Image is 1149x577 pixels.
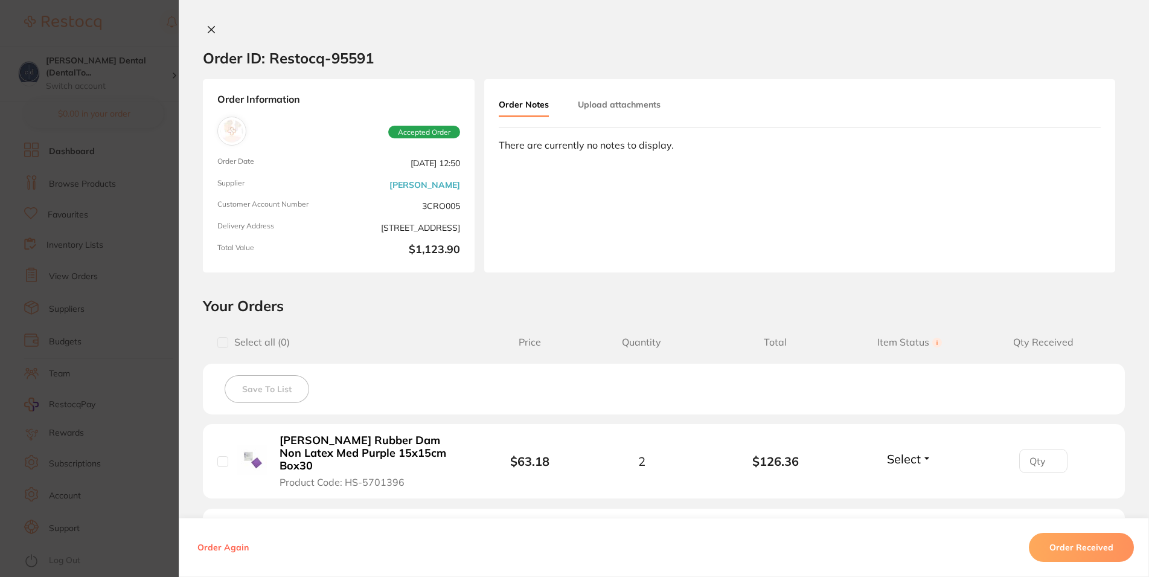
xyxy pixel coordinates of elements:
b: $126.36 [708,454,842,468]
span: [DATE] 12:50 [344,157,460,169]
span: [STREET_ADDRESS] [344,222,460,234]
h2: Your Orders [203,297,1125,315]
b: [PERSON_NAME] Rubber Dam Non Latex Med Purple 15x15cm Box30 [280,434,464,472]
span: Quantity [575,337,709,348]
input: Qty [1019,449,1067,473]
span: 2 [638,454,645,468]
span: Total Value [217,243,334,258]
button: Order Notes [499,94,549,117]
span: Supplier [217,179,334,191]
h2: Order ID: Restocq- 95591 [203,49,374,67]
span: Qty Received [976,337,1110,348]
span: Price [485,337,575,348]
button: Order Again [194,542,252,553]
b: $63.18 [510,454,549,469]
span: Delivery Address [217,222,334,234]
img: Henry Schein Halas [220,120,243,143]
b: $1,123.90 [344,243,460,258]
a: [PERSON_NAME] [389,180,460,190]
button: Select [883,451,935,466]
strong: Order Information [217,94,460,107]
button: Order Received [1029,533,1134,562]
span: Select all ( 0 ) [228,337,290,348]
button: [PERSON_NAME] Rubber Dam Non Latex Med Purple 15x15cm Box30 Product Code: HS-5701396 [276,434,467,488]
span: Order Date [217,157,334,169]
img: HENRY SCHEIN Rubber Dam Non Latex Med Purple 15x15cm Box30 [237,445,267,475]
div: There are currently no notes to display. [499,140,1101,150]
span: Accepted Order [388,126,460,139]
button: Upload attachments [578,94,661,115]
span: Total [708,337,842,348]
button: Save To List [225,375,309,403]
span: Item Status [842,337,976,348]
span: 3CRO005 [344,200,460,212]
span: Product Code: HS-5701396 [280,477,405,488]
span: Customer Account Number [217,200,334,212]
span: Select [887,451,921,466]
